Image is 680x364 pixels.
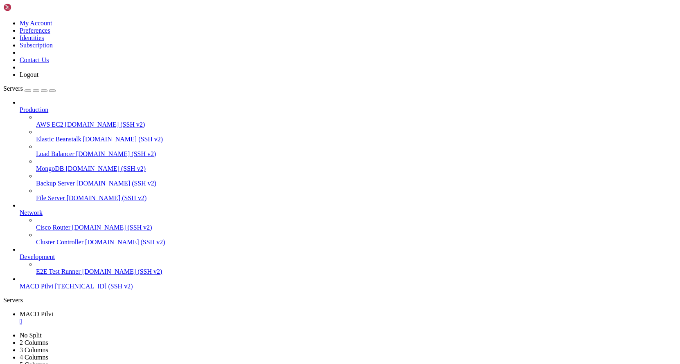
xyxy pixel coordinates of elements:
a: 4 Columns [20,354,48,361]
span: Load Balancer [36,150,74,157]
a: Contact Us [20,56,49,63]
a: Preferences [20,27,50,34]
span: [DOMAIN_NAME] (SSH v2) [83,136,163,143]
x-row: just raised the bar for easy, resilient and secure K8s cluster deployment. [3,100,574,107]
li: E2E Test Runner [DOMAIN_NAME] (SSH v2) [36,261,677,275]
x-row: System information as of [DATE] [3,45,574,52]
x-row: Learn more about enabling ESM Apps service at [URL][DOMAIN_NAME] [3,163,574,170]
span: [DOMAIN_NAME] (SSH v2) [76,150,156,157]
li: File Server [DOMAIN_NAME] (SSH v2) [36,187,677,202]
x-row: * Management: [URL][DOMAIN_NAME] [3,24,574,31]
span: [DOMAIN_NAME] (SSH v2) [85,239,165,246]
span: MACD Pilvi [20,283,53,290]
x-row: Last login: [DATE] from [TECHNICAL_ID] [3,184,574,191]
a: 2 Columns [20,339,48,346]
span: E2E Test Runner [36,268,81,275]
span: Servers [3,85,23,92]
span: AWS EC2 [36,121,63,128]
a: Subscription [20,42,53,49]
a: MongoDB [DOMAIN_NAME] (SSH v2) [36,165,677,172]
li: Elastic Beanstalk [DOMAIN_NAME] (SSH v2) [36,128,677,143]
a: Production [20,106,677,114]
span: Development [20,253,55,260]
x-row: Usage of /: 7.2% of 37.23GB Users logged in: 0 [3,66,574,73]
li: AWS EC2 [DOMAIN_NAME] (SSH v2) [36,114,677,128]
x-row: Memory usage: 9% IPv4 address for eth0: [TECHNICAL_ID] [3,73,574,80]
x-row: * Documentation: [URL][DOMAIN_NAME] [3,17,574,24]
a:  [20,318,677,325]
x-row: * Support: [URL][DOMAIN_NAME] [3,31,574,38]
li: Backup Server [DOMAIN_NAME] (SSH v2) [36,172,677,187]
span: [DOMAIN_NAME] (SSH v2) [65,165,146,172]
span: [TECHNICAL_ID] (SSH v2) [55,283,133,290]
a: No Split [20,332,42,339]
li: MACD Pilvi [TECHNICAL_ID] (SSH v2) [20,275,677,290]
a: Identities [20,34,44,41]
span: [DOMAIN_NAME] (SSH v2) [72,224,152,231]
li: Load Balancer [DOMAIN_NAME] (SSH v2) [36,143,677,158]
a: File Server [DOMAIN_NAME] (SSH v2) [36,194,677,202]
li: Network [20,202,677,246]
span: [DOMAIN_NAME] (SSH v2) [82,268,162,275]
span: [DOMAIN_NAME] (SSH v2) [67,194,147,201]
a: Logout [20,71,38,78]
x-row: Swap usage: 0% IPv6 address for eth0: [TECHNICAL_ID] [3,80,574,87]
a: Load Balancer [DOMAIN_NAME] (SSH v2) [36,150,677,158]
a: Cisco Router [DOMAIN_NAME] (SSH v2) [36,224,677,231]
img: Shellngn [3,3,50,11]
li: MongoDB [DOMAIN_NAME] (SSH v2) [36,158,677,172]
a: My Account [20,20,52,27]
span: MACD Pilvi [20,310,53,317]
x-row: [URL][DOMAIN_NAME] [3,114,574,121]
span: Elastic Beanstalk [36,136,81,143]
span: [DOMAIN_NAME] (SSH v2) [65,121,145,128]
span: Cisco Router [36,224,70,231]
a: Backup Server [DOMAIN_NAME] (SSH v2) [36,180,677,187]
a: MACD Pilvi [TECHNICAL_ID] (SSH v2) [20,283,677,290]
li: Production [20,99,677,202]
div: (26, 27) [93,191,96,198]
a: AWS EC2 [DOMAIN_NAME] (SSH v2) [36,121,677,128]
x-row: 0 updates can be applied immediately. [3,142,574,149]
x-row: * Strictly confined Kubernetes makes edge and IoT secure. Learn how MicroK8s [3,94,574,100]
a: MACD Pilvi [20,310,677,325]
li: Cluster Controller [DOMAIN_NAME] (SSH v2) [36,231,677,246]
a: Servers [3,85,56,92]
span: [DOMAIN_NAME] (SSH v2) [77,180,157,187]
li: Development [20,246,677,275]
x-row: System load: 0.08 Processes: 117 [3,59,574,66]
li: Cisco Router [DOMAIN_NAME] (SSH v2) [36,217,677,231]
a: Cluster Controller [DOMAIN_NAME] (SSH v2) [36,239,677,246]
x-row: 5 additional security updates can be applied with ESM Apps. [3,156,574,163]
x-row: Expanded Security Maintenance for Applications is not enabled. [3,128,574,135]
x-row: Welcome to Ubuntu 22.04.5 LTS (GNU/Linux 5.15.0-153-generic aarch64) [3,3,574,10]
a: 3 Columns [20,346,48,353]
span: MongoDB [36,165,64,172]
x-row: root@ubuntu-4gb-hel1-1:~# [3,191,574,198]
span: Network [20,209,43,216]
span: Cluster Controller [36,239,83,246]
a: Network [20,209,677,217]
div: Servers [3,297,677,304]
span: Backup Server [36,180,75,187]
a: Development [20,253,677,261]
a: Elastic Beanstalk [DOMAIN_NAME] (SSH v2) [36,136,677,143]
span: File Server [36,194,65,201]
a: E2E Test Runner [DOMAIN_NAME] (SSH v2) [36,268,677,275]
span: Production [20,106,48,113]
